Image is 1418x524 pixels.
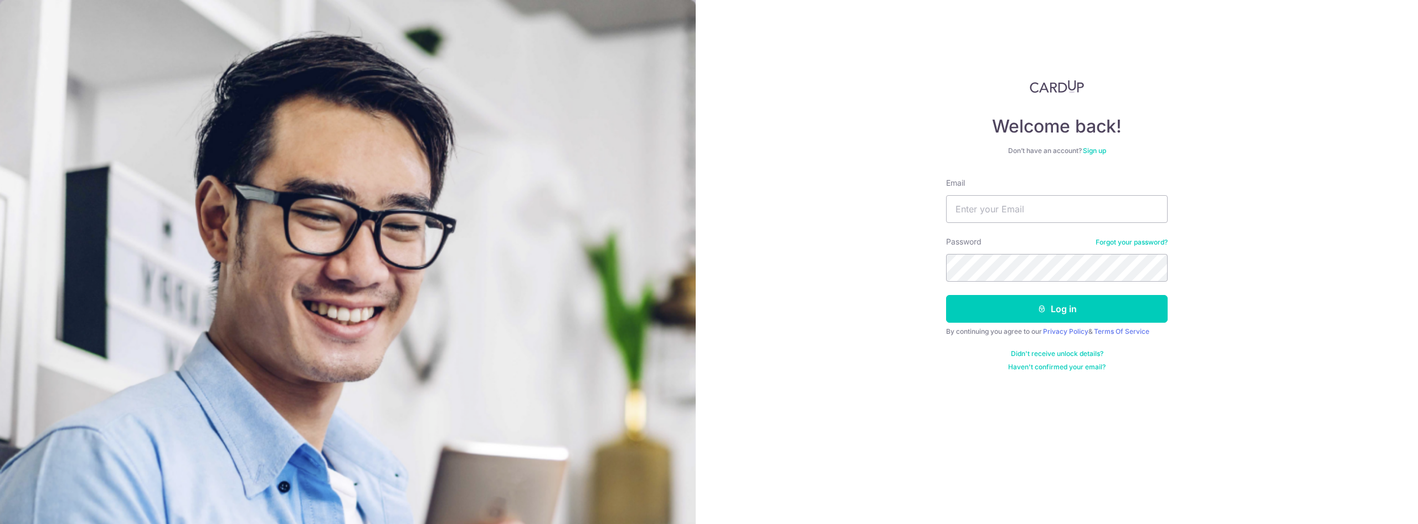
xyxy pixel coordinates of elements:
[1030,80,1084,93] img: CardUp Logo
[1043,327,1088,335] a: Privacy Policy
[1094,327,1149,335] a: Terms Of Service
[946,195,1168,223] input: Enter your Email
[946,295,1168,323] button: Log in
[946,327,1168,336] div: By continuing you agree to our &
[946,115,1168,138] h4: Welcome back!
[1011,349,1103,358] a: Didn't receive unlock details?
[1096,238,1168,247] a: Forgot your password?
[946,146,1168,155] div: Don’t have an account?
[1008,363,1106,372] a: Haven't confirmed your email?
[946,177,965,189] label: Email
[1083,146,1106,155] a: Sign up
[946,236,982,247] label: Password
